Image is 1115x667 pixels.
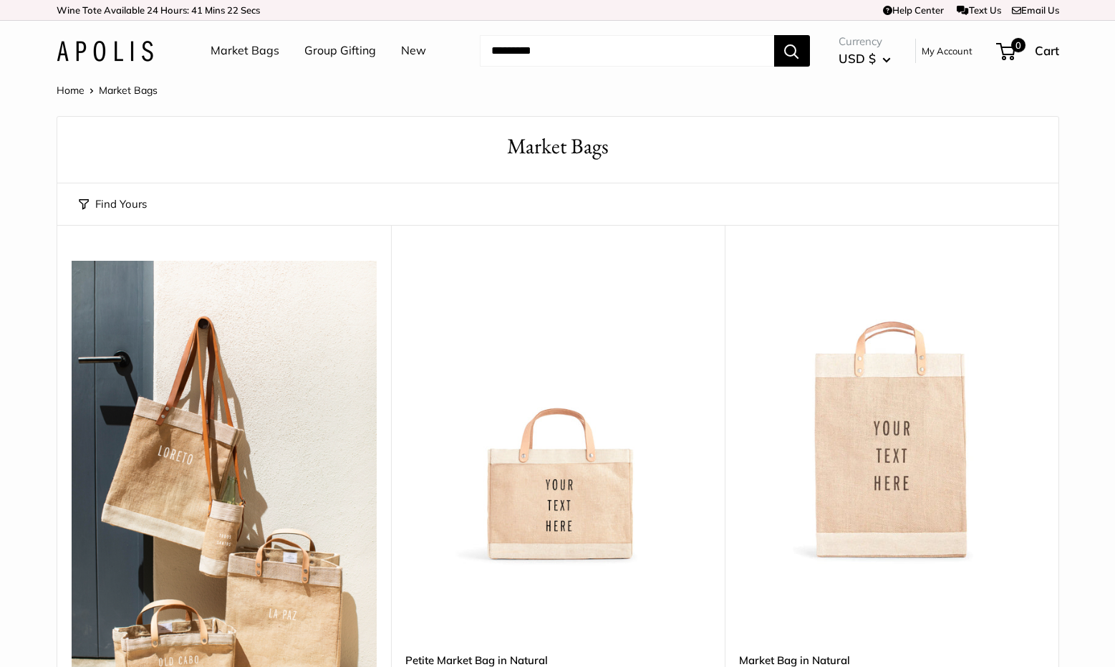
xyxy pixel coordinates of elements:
span: Mins [205,4,225,16]
nav: Breadcrumb [57,81,158,100]
span: 41 [191,4,203,16]
a: Group Gifting [304,40,376,62]
a: My Account [922,42,972,59]
a: Email Us [1012,4,1059,16]
span: 22 [227,4,238,16]
img: Apolis [57,41,153,62]
span: USD $ [839,51,876,66]
button: Find Yours [79,194,147,214]
a: Market Bags [211,40,279,62]
a: 0 Cart [998,39,1059,62]
button: Search [774,35,810,67]
span: 0 [1010,38,1025,52]
input: Search... [480,35,774,67]
img: Market Bag in Natural [739,261,1044,566]
span: Market Bags [99,84,158,97]
button: USD $ [839,47,891,70]
span: Currency [839,32,891,52]
a: Petite Market Bag in Naturaldescription_Effortless style that elevates every moment [405,261,710,566]
span: Secs [241,4,260,16]
a: Text Us [957,4,1000,16]
a: New [401,40,426,62]
a: Home [57,84,85,97]
span: Cart [1035,43,1059,58]
h1: Market Bags [79,131,1037,162]
img: Petite Market Bag in Natural [405,261,710,566]
a: Market Bag in NaturalMarket Bag in Natural [739,261,1044,566]
a: Help Center [883,4,944,16]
